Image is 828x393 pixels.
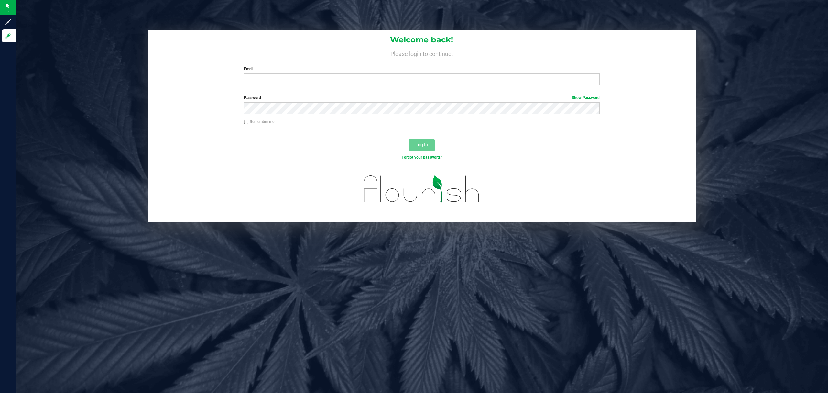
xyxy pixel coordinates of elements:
a: Show Password [572,95,600,100]
button: Log In [409,139,435,151]
label: Remember me [244,119,274,125]
label: Email [244,66,600,72]
span: Password [244,95,261,100]
h1: Welcome back! [148,36,696,44]
img: flourish_logo.svg [353,167,490,211]
a: Forgot your password? [402,155,442,160]
input: Remember me [244,120,248,124]
inline-svg: Sign up [5,19,11,25]
span: Log In [415,142,428,147]
inline-svg: Log in [5,33,11,39]
h4: Please login to continue. [148,49,696,57]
